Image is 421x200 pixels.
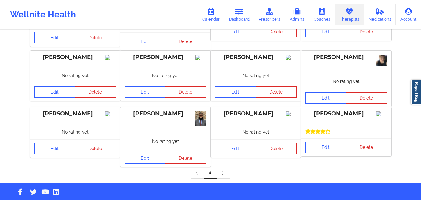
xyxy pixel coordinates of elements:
a: Edit [34,143,75,154]
a: Edit [34,32,75,43]
button: Delete [165,153,206,164]
img: Image%2Fplaceholer-image.png [105,111,116,116]
div: [PERSON_NAME] [305,54,387,61]
div: No rating yet [120,134,211,149]
a: Previous item [191,167,204,179]
div: No rating yet [301,74,391,89]
div: [PERSON_NAME] [305,110,387,117]
a: Edit [305,26,347,37]
img: Image%2Fplaceholer-image.png [105,55,116,60]
button: Delete [75,143,116,154]
img: Image%2Fplaceholer-image.png [286,55,297,60]
button: Delete [346,92,387,104]
img: IMG_9425.jpeg [195,111,206,126]
button: Delete [165,86,206,98]
button: Delete [165,36,206,47]
div: No rating yet [120,68,211,83]
button: Delete [346,26,387,37]
a: Edit [305,142,347,153]
img: Image%2Fplaceholer-image.png [286,111,297,116]
a: Edit [305,92,347,104]
div: No rating yet [211,124,301,139]
button: Delete [75,32,116,43]
img: Image%2Fplaceholer-image.png [376,111,387,116]
div: [PERSON_NAME] [125,54,206,61]
a: Report Bug [411,80,421,105]
a: Coaches [309,4,335,25]
button: Delete [256,26,297,37]
a: Edit [125,153,166,164]
a: Edit [215,26,256,37]
div: [PERSON_NAME] [215,110,297,117]
a: Therapists [335,4,364,25]
div: No rating yet [30,124,120,139]
a: Next item [217,167,230,179]
div: [PERSON_NAME] [34,110,116,117]
a: Edit [215,86,256,98]
button: Delete [256,143,297,154]
a: Edit [125,86,166,98]
button: Delete [256,86,297,98]
a: 1 [204,167,217,179]
a: Edit [125,36,166,47]
div: [PERSON_NAME] [215,54,297,61]
img: U_g4Pd1T9wvApRPb5tbG8iPP_qnuUtWMi0JI3wuSfxk.jpeg [376,55,387,66]
a: Edit [215,143,256,154]
div: [PERSON_NAME] [34,54,116,61]
a: Prescribers [254,4,285,25]
a: Medications [364,4,396,25]
div: Pagination Navigation [191,167,230,179]
img: Image%2Fplaceholer-image.png [195,55,206,60]
a: Calendar [198,4,224,25]
div: No rating yet [211,68,301,83]
a: Edit [34,86,75,98]
a: Account [396,4,421,25]
div: [PERSON_NAME] [125,110,206,117]
div: No rating yet [30,68,120,83]
a: Dashboard [224,4,254,25]
a: Admins [285,4,309,25]
button: Delete [75,86,116,98]
button: Delete [346,142,387,153]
